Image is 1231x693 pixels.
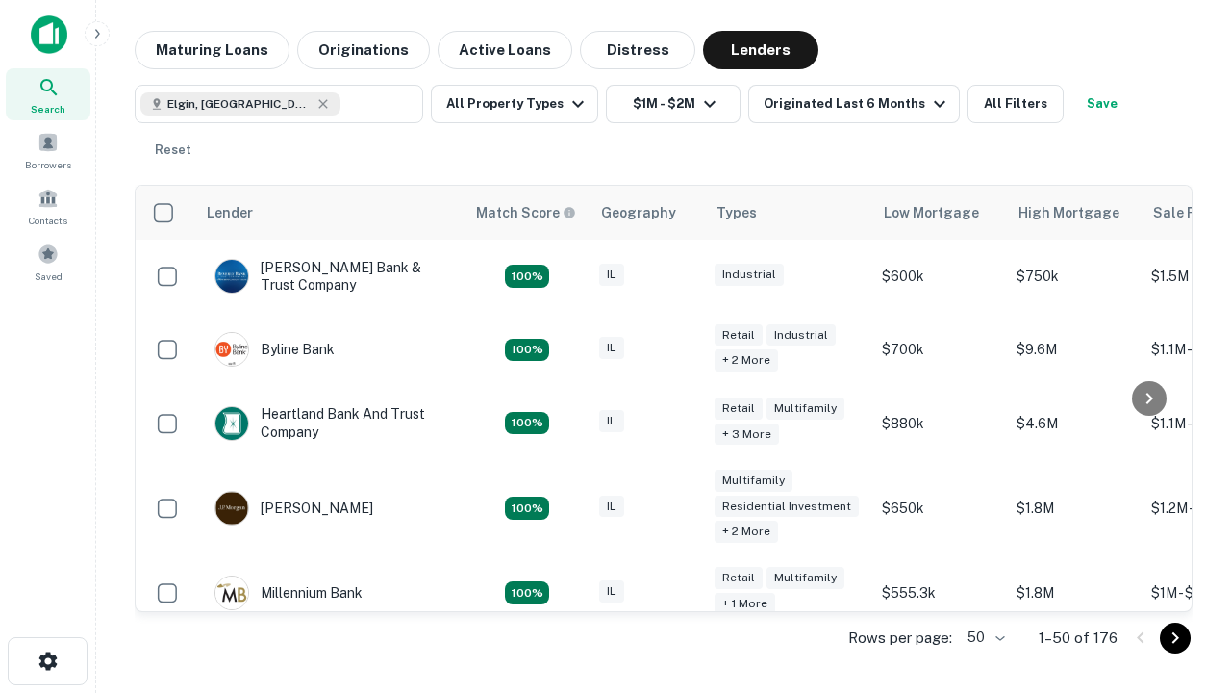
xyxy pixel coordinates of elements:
[476,202,576,223] div: Capitalize uses an advanced AI algorithm to match your search with the best lender. The match sco...
[1007,556,1142,629] td: $1.8M
[6,124,90,176] a: Borrowers
[884,201,979,224] div: Low Mortgage
[715,349,778,372] div: + 2 more
[715,423,779,446] div: + 3 more
[1007,460,1142,557] td: $1.8M
[215,577,248,609] img: picture
[872,386,1007,459] td: $880k
[606,85,741,123] button: $1M - $2M
[766,324,836,346] div: Industrial
[1007,186,1142,240] th: High Mortgage
[207,201,253,224] div: Lender
[6,236,90,288] a: Saved
[214,259,445,294] div: [PERSON_NAME] Bank & Trust Company
[29,213,67,228] span: Contacts
[590,186,705,240] th: Geography
[31,15,67,54] img: capitalize-icon.png
[195,186,465,240] th: Lender
[135,31,289,69] button: Maturing Loans
[599,580,624,603] div: IL
[6,68,90,120] a: Search
[748,85,960,123] button: Originated Last 6 Months
[438,31,572,69] button: Active Loans
[766,567,844,589] div: Multifamily
[476,202,572,223] h6: Match Score
[6,180,90,232] a: Contacts
[214,576,363,610] div: Millennium Bank
[872,556,1007,629] td: $555.3k
[142,131,204,169] button: Reset
[297,31,430,69] button: Originations
[872,313,1007,386] td: $700k
[35,269,63,284] span: Saved
[715,398,763,420] div: Retail
[715,324,763,346] div: Retail
[599,264,624,286] div: IL
[215,407,248,440] img: picture
[766,398,844,420] div: Multifamily
[215,492,248,525] img: picture
[967,85,1064,123] button: All Filters
[872,460,1007,557] td: $650k
[1007,240,1142,313] td: $750k
[505,412,549,435] div: Matching Properties: 19, hasApolloMatch: undefined
[599,410,624,432] div: IL
[764,92,951,115] div: Originated Last 6 Months
[167,95,312,113] span: Elgin, [GEOGRAPHIC_DATA], [GEOGRAPHIC_DATA]
[715,593,775,615] div: + 1 more
[872,240,1007,313] td: $600k
[214,491,373,526] div: [PERSON_NAME]
[872,186,1007,240] th: Low Mortgage
[431,85,598,123] button: All Property Types
[1160,623,1191,654] button: Go to next page
[31,101,65,116] span: Search
[465,186,590,240] th: Capitalize uses an advanced AI algorithm to match your search with the best lender. The match sco...
[214,332,335,367] div: Byline Bank
[214,405,445,440] div: Heartland Bank And Trust Company
[580,31,695,69] button: Distress
[1071,85,1133,123] button: Save your search to get updates of matches that match your search criteria.
[505,497,549,520] div: Matching Properties: 23, hasApolloMatch: undefined
[505,581,549,604] div: Matching Properties: 16, hasApolloMatch: undefined
[215,260,248,293] img: picture
[505,265,549,288] div: Matching Properties: 28, hasApolloMatch: undefined
[1007,386,1142,459] td: $4.6M
[599,337,624,359] div: IL
[715,264,784,286] div: Industrial
[715,496,859,518] div: Residential Investment
[505,339,549,362] div: Matching Properties: 18, hasApolloMatch: undefined
[215,333,248,366] img: picture
[1007,313,1142,386] td: $9.6M
[703,31,818,69] button: Lenders
[960,624,1008,652] div: 50
[1135,477,1231,570] iframe: Chat Widget
[1018,201,1119,224] div: High Mortgage
[25,157,71,172] span: Borrowers
[715,567,763,589] div: Retail
[716,201,757,224] div: Types
[715,470,792,492] div: Multifamily
[1039,627,1118,650] p: 1–50 of 176
[705,186,872,240] th: Types
[848,627,952,650] p: Rows per page:
[599,496,624,518] div: IL
[715,521,778,543] div: + 2 more
[601,201,676,224] div: Geography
